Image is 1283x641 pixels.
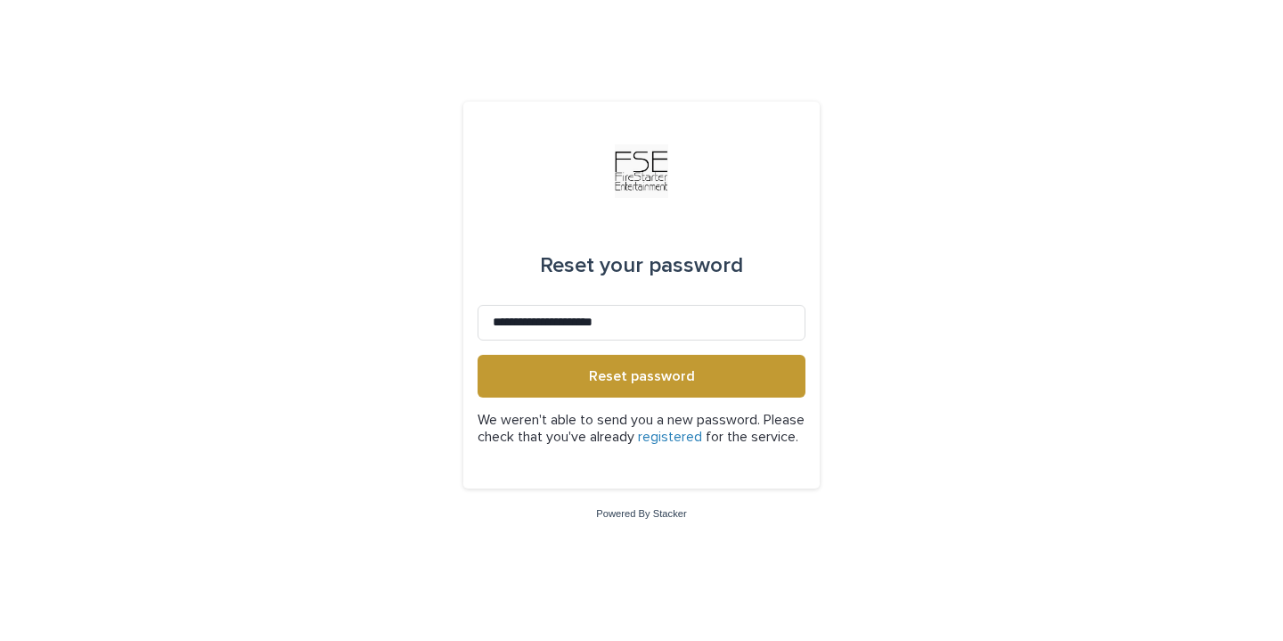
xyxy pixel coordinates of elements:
img: Km9EesSdRbS9ajqhBzyo [615,144,668,198]
p: We weren't able to send you a new password. Please check that you've already for the service. [478,412,805,446]
span: Reset password [589,369,695,383]
a: registered [638,430,702,444]
a: Powered By Stacker [596,508,686,519]
button: Reset password [478,355,805,398]
div: Reset your password [540,241,743,291]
